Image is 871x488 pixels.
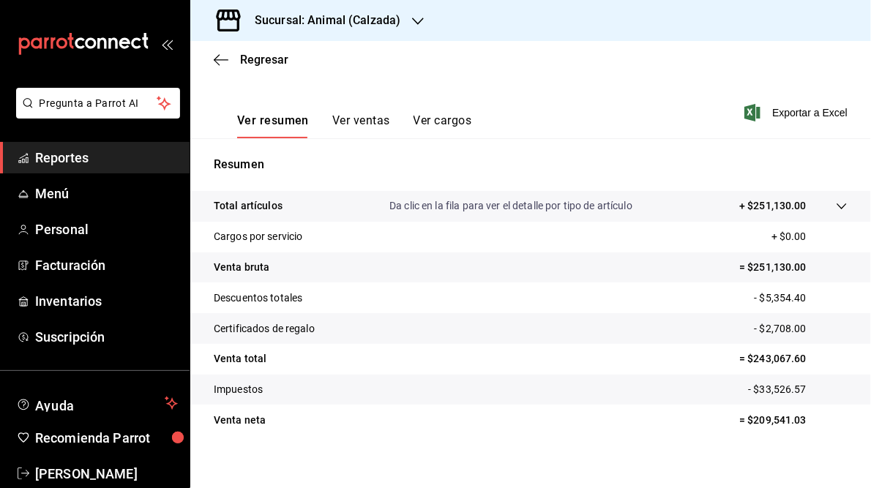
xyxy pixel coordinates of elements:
[332,113,390,138] button: Ver ventas
[35,291,178,311] span: Inventarios
[739,260,848,275] p: = $251,130.00
[237,113,309,138] button: Ver resumen
[243,12,400,29] h3: Sucursal: Animal (Calzada)
[214,53,288,67] button: Regresar
[161,38,173,50] button: open_drawer_menu
[35,219,178,239] span: Personal
[214,321,315,337] p: Certificados de regalo
[35,464,178,484] span: [PERSON_NAME]
[755,321,848,337] p: - $2,708.00
[214,156,848,173] p: Resumen
[10,106,180,121] a: Pregunta a Parrot AI
[214,229,303,244] p: Cargos por servicio
[214,198,283,214] p: Total artículos
[747,104,848,121] button: Exportar a Excel
[739,198,807,214] p: + $251,130.00
[214,260,269,275] p: Venta bruta
[35,184,178,203] span: Menú
[35,148,178,168] span: Reportes
[214,351,266,367] p: Venta total
[214,290,302,306] p: Descuentos totales
[35,428,178,448] span: Recomienda Parrot
[40,96,157,111] span: Pregunta a Parrot AI
[389,198,632,214] p: Da clic en la fila para ver el detalle por tipo de artículo
[16,88,180,119] button: Pregunta a Parrot AI
[240,53,288,67] span: Regresar
[237,113,471,138] div: navigation tabs
[214,382,263,397] p: Impuestos
[771,229,848,244] p: + $0.00
[739,413,848,428] p: = $209,541.03
[739,351,848,367] p: = $243,067.60
[35,327,178,347] span: Suscripción
[214,413,266,428] p: Venta neta
[755,290,848,306] p: - $5,354.40
[35,394,159,412] span: Ayuda
[35,255,178,275] span: Facturación
[414,113,472,138] button: Ver cargos
[748,382,848,397] p: - $33,526.57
